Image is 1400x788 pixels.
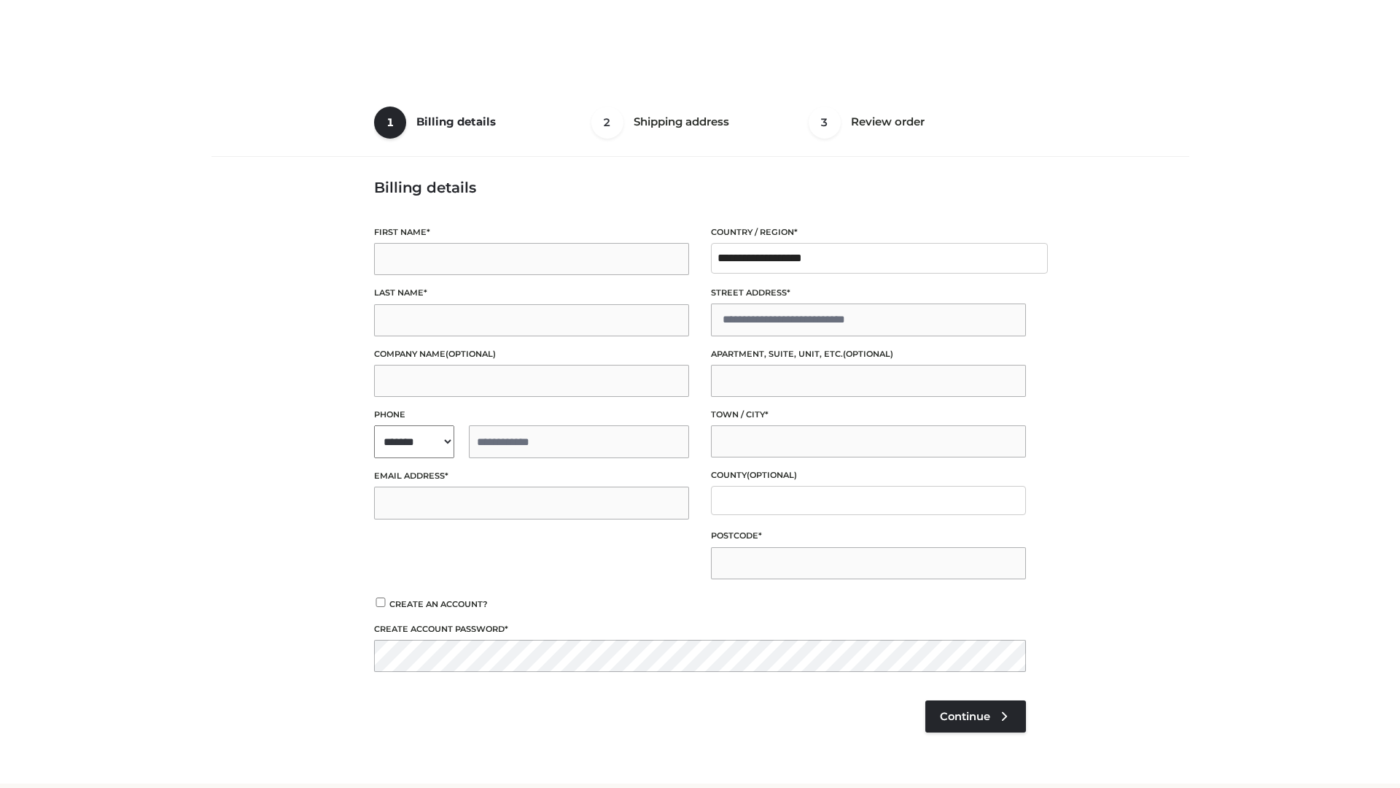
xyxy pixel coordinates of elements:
span: Continue [940,710,990,723]
label: Apartment, suite, unit, etc. [711,347,1026,361]
label: Create account password [374,622,1026,636]
label: Postcode [711,529,1026,543]
span: (optional) [843,349,893,359]
span: Billing details [416,115,496,128]
label: Street address [711,286,1026,300]
span: 2 [591,107,623,139]
label: Last name [374,286,689,300]
span: Create an account? [389,599,488,609]
label: Email address [374,469,689,483]
span: 3 [809,107,841,139]
h3: Billing details [374,179,1026,196]
label: Country / Region [711,225,1026,239]
label: Town / City [711,408,1026,422]
label: First name [374,225,689,239]
input: Create an account? [374,598,387,607]
span: Review order [851,115,925,128]
label: Phone [374,408,689,422]
span: Shipping address [634,115,729,128]
span: (optional) [747,470,797,480]
label: Company name [374,347,689,361]
span: (optional) [446,349,496,359]
span: 1 [374,107,406,139]
a: Continue [925,700,1026,733]
label: County [711,468,1026,482]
